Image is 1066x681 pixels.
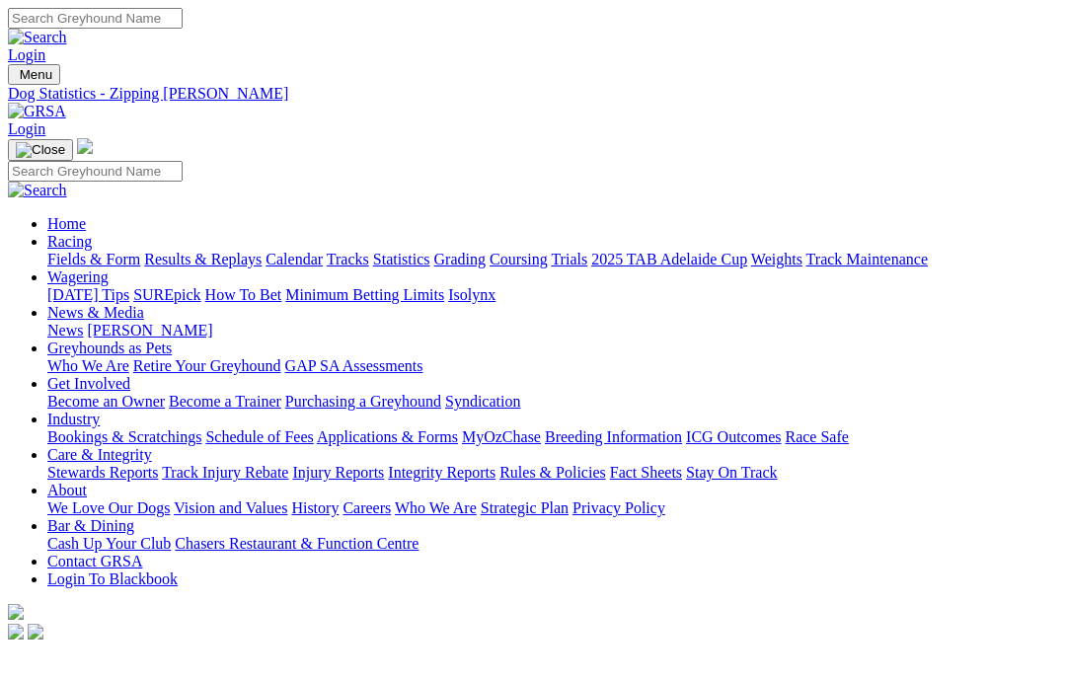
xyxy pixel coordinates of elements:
a: Grading [434,251,486,267]
a: Racing [47,233,92,250]
a: Bar & Dining [47,517,134,534]
a: Minimum Betting Limits [285,286,444,303]
a: Applications & Forms [317,428,458,445]
a: Track Maintenance [806,251,928,267]
a: Fact Sheets [610,464,682,481]
img: twitter.svg [28,624,43,640]
a: MyOzChase [462,428,541,445]
a: Weights [751,251,802,267]
a: Syndication [445,393,520,410]
a: Stewards Reports [47,464,158,481]
a: News & Media [47,304,144,321]
input: Search [8,8,183,29]
button: Toggle navigation [8,64,60,85]
a: ICG Outcomes [686,428,781,445]
a: Home [47,215,86,232]
a: Wagering [47,268,109,285]
img: Search [8,29,67,46]
a: [DATE] Tips [47,286,129,303]
a: News [47,322,83,339]
a: Tracks [327,251,369,267]
a: Calendar [266,251,323,267]
a: Schedule of Fees [205,428,313,445]
a: How To Bet [205,286,282,303]
a: Retire Your Greyhound [133,357,281,374]
img: GRSA [8,103,66,120]
a: Login [8,120,45,137]
a: Dog Statistics - Zipping [PERSON_NAME] [8,85,1058,103]
img: Search [8,182,67,199]
a: Fields & Form [47,251,140,267]
span: Menu [20,67,52,82]
img: logo-grsa-white.png [77,138,93,154]
a: Stay On Track [686,464,777,481]
img: Close [16,142,65,158]
a: History [291,499,339,516]
a: [PERSON_NAME] [87,322,212,339]
a: SUREpick [133,286,200,303]
a: Trials [551,251,587,267]
div: Care & Integrity [47,464,1058,482]
a: Rules & Policies [499,464,606,481]
a: Login To Blackbook [47,570,178,587]
div: Racing [47,251,1058,268]
a: Statistics [373,251,430,267]
button: Toggle navigation [8,139,73,161]
img: logo-grsa-white.png [8,604,24,620]
a: Strategic Plan [481,499,569,516]
div: Wagering [47,286,1058,304]
a: Bookings & Scratchings [47,428,201,445]
div: Greyhounds as Pets [47,357,1058,375]
a: About [47,482,87,498]
div: News & Media [47,322,1058,340]
a: GAP SA Assessments [285,357,423,374]
a: Isolynx [448,286,495,303]
a: Injury Reports [292,464,384,481]
a: Integrity Reports [388,464,495,481]
a: Get Involved [47,375,130,392]
div: Industry [47,428,1058,446]
a: Become a Trainer [169,393,281,410]
a: Greyhounds as Pets [47,340,172,356]
a: Careers [343,499,391,516]
div: Get Involved [47,393,1058,411]
a: Coursing [490,251,548,267]
a: Vision and Values [174,499,287,516]
a: 2025 TAB Adelaide Cup [591,251,747,267]
a: Login [8,46,45,63]
a: Care & Integrity [47,446,152,463]
a: Purchasing a Greyhound [285,393,441,410]
a: Breeding Information [545,428,682,445]
input: Search [8,161,183,182]
img: facebook.svg [8,624,24,640]
a: Race Safe [785,428,848,445]
a: Contact GRSA [47,553,142,569]
a: Who We Are [395,499,477,516]
a: Track Injury Rebate [162,464,288,481]
a: Who We Are [47,357,129,374]
a: Results & Replays [144,251,262,267]
div: Bar & Dining [47,535,1058,553]
a: Become an Owner [47,393,165,410]
a: Privacy Policy [572,499,665,516]
a: Cash Up Your Club [47,535,171,552]
a: Industry [47,411,100,427]
a: We Love Our Dogs [47,499,170,516]
div: About [47,499,1058,517]
a: Chasers Restaurant & Function Centre [175,535,419,552]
